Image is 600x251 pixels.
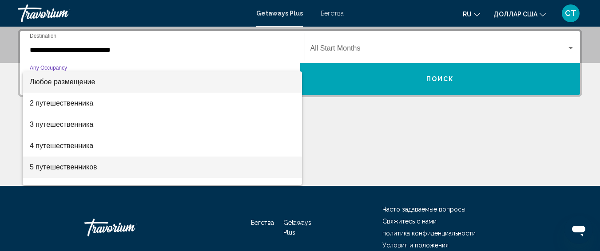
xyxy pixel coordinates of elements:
[30,163,97,171] font: 5 путешественников
[30,78,95,86] font: Любое размещение
[30,99,93,107] font: 2 путешественника
[30,184,97,192] font: 6 путешественников
[564,216,593,244] iframe: Кнопка запуска окна обмена сообщениями
[30,121,93,128] font: 3 путешественника
[30,142,93,149] font: 4 путешественника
